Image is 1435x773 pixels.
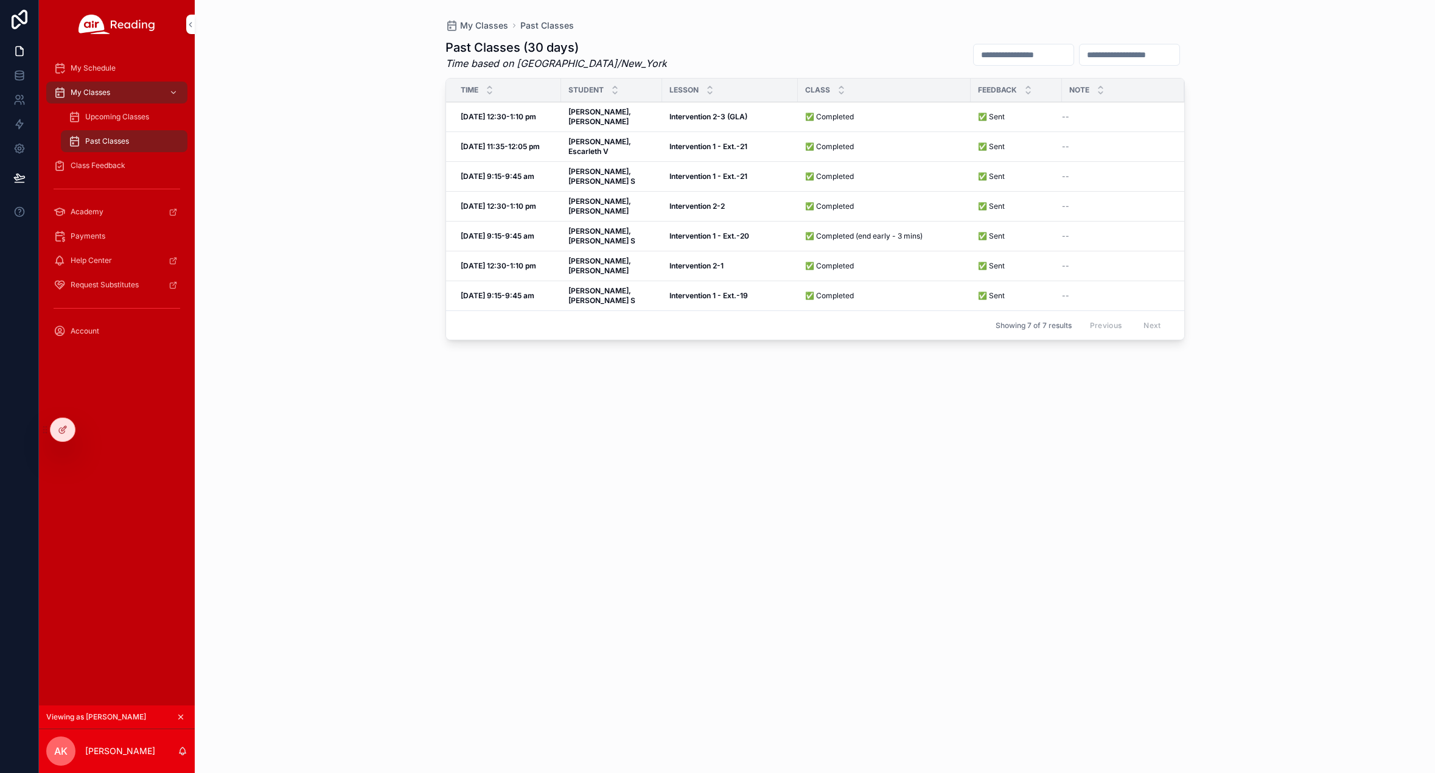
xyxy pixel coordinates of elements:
span: Class [805,85,830,95]
span: ✅ Completed [805,112,854,122]
strong: Intervention 2-3 (GLA) [669,112,747,121]
strong: Intervention 1 - Ext.-21 [669,172,747,181]
strong: [DATE] 9:15-9:45 am [461,291,534,300]
span: ✅ Completed [805,261,854,271]
strong: [DATE] 12:30-1:10 pm [461,261,536,270]
div: scrollable content [39,49,195,358]
strong: Intervention 1 - Ext.-21 [669,142,747,151]
span: AK [54,744,68,758]
span: Request Substitutes [71,280,139,290]
strong: Intervention 1 - Ext.-20 [669,231,749,240]
strong: [PERSON_NAME], Escarleth V [568,137,633,156]
span: -- [1062,231,1069,241]
span: My Classes [71,88,110,97]
span: Feedback [978,85,1017,95]
strong: [PERSON_NAME], [PERSON_NAME] S [568,226,635,245]
span: Time [461,85,478,95]
span: Student [568,85,604,95]
a: Account [46,320,187,342]
span: Account [71,326,99,336]
a: Past Classes [61,130,187,152]
strong: [DATE] 12:30-1:10 pm [461,112,536,121]
a: Request Substitutes [46,274,187,296]
span: Help Center [71,256,112,265]
span: -- [1062,291,1069,301]
span: ✅ Sent [978,112,1005,122]
a: Academy [46,201,187,223]
span: Payments [71,231,105,241]
a: My Classes [46,82,187,103]
a: Past Classes [520,19,574,32]
span: Class Feedback [71,161,125,170]
img: App logo [79,15,155,34]
strong: [DATE] 12:30-1:10 pm [461,201,536,211]
strong: [PERSON_NAME], [PERSON_NAME] [568,107,633,126]
span: Lesson [669,85,699,95]
strong: [DATE] 9:15-9:45 am [461,231,534,240]
span: -- [1062,261,1069,271]
span: -- [1062,142,1069,152]
span: ✅ Sent [978,142,1005,152]
span: -- [1062,172,1069,181]
strong: [PERSON_NAME], [PERSON_NAME] [568,197,633,215]
em: Time based on [GEOGRAPHIC_DATA]/New_York [445,56,667,71]
strong: Intervention 2-2 [669,201,725,211]
strong: [DATE] 9:15-9:45 am [461,172,534,181]
span: Past Classes [85,136,129,146]
span: -- [1062,201,1069,211]
span: Academy [71,207,103,217]
span: ✅ Sent [978,172,1005,181]
h1: Past Classes (30 days) [445,39,667,56]
span: My Classes [460,19,508,32]
a: Upcoming Classes [61,106,187,128]
strong: Intervention 1 - Ext.-19 [669,291,748,300]
strong: [PERSON_NAME], [PERSON_NAME] S [568,167,635,186]
span: Viewing as [PERSON_NAME] [46,712,146,722]
strong: [DATE] 11:35-12:05 pm [461,142,540,151]
span: ✅ Sent [978,201,1005,211]
span: ✅ Completed [805,201,854,211]
strong: [PERSON_NAME], [PERSON_NAME] [568,256,633,275]
span: ✅ Sent [978,231,1005,241]
strong: Intervention 2-1 [669,261,724,270]
span: Note [1069,85,1089,95]
span: My Schedule [71,63,116,73]
a: My Schedule [46,57,187,79]
a: My Classes [445,19,508,32]
span: ✅ Sent [978,261,1005,271]
span: Upcoming Classes [85,112,149,122]
span: ✅ Completed [805,172,854,181]
a: Payments [46,225,187,247]
p: [PERSON_NAME] [85,745,155,757]
span: ✅ Completed [805,291,854,301]
span: ✅ Completed [805,142,854,152]
span: Showing 7 of 7 results [996,321,1072,331]
span: ✅ Sent [978,291,1005,301]
a: Help Center [46,250,187,271]
strong: [PERSON_NAME], [PERSON_NAME] S [568,286,635,305]
span: -- [1062,112,1069,122]
a: Class Feedback [46,155,187,177]
span: ✅ Completed (end early - 3 mins) [805,231,923,241]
